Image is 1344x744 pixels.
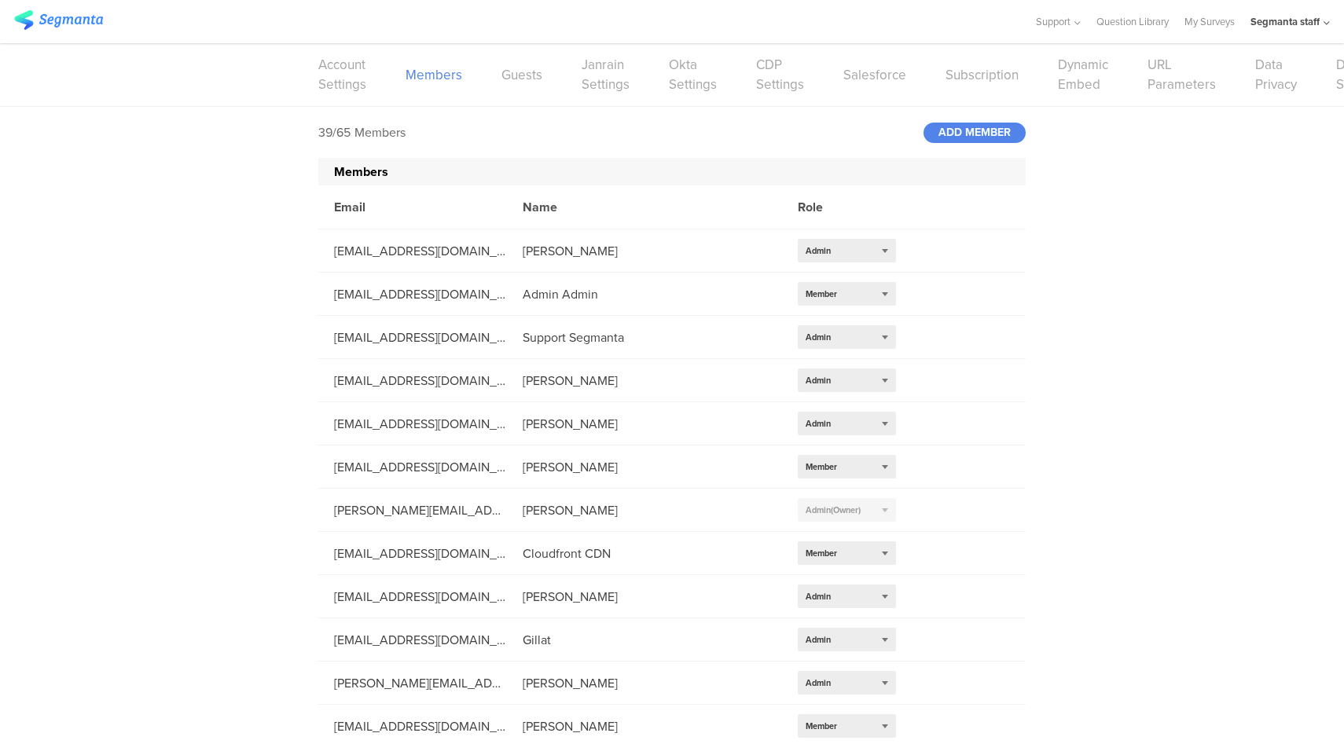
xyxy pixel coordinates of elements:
div: Support Segmanta [507,328,782,346]
span: Admin [806,374,831,387]
a: Janrain Settings [582,55,630,94]
div: [EMAIL_ADDRESS][DOMAIN_NAME] [318,328,507,346]
span: Admin [806,676,831,689]
div: Email [318,198,507,216]
a: URL Parameters [1148,55,1216,94]
span: Admin [806,244,831,257]
div: [PERSON_NAME] [507,717,782,735]
a: Dynamic Embed [1058,55,1108,94]
div: [PERSON_NAME] [507,415,782,433]
div: [EMAIL_ADDRESS][DOMAIN_NAME] [318,631,507,649]
a: Subscription [946,65,1019,85]
span: Member [806,288,837,300]
a: CDP Settings [756,55,804,94]
div: [PERSON_NAME] [507,588,782,606]
a: Guests [501,65,542,85]
div: [EMAIL_ADDRESS][DOMAIN_NAME] [318,544,507,563]
div: Name [507,198,782,216]
div: [PERSON_NAME][EMAIL_ADDRESS][DOMAIN_NAME] [318,674,507,692]
div: Cloudfront CDN [507,544,782,563]
div: [PERSON_NAME] [507,674,782,692]
div: Segmanta staff [1250,14,1320,29]
span: Member [806,547,837,559]
a: Okta Settings [669,55,717,94]
span: Admin [806,417,831,430]
span: Admin [806,504,861,516]
span: Admin [806,331,831,343]
div: [EMAIL_ADDRESS][DOMAIN_NAME] [318,242,507,260]
span: Member [806,460,837,473]
div: [PERSON_NAME] [507,372,782,390]
div: ADD MEMBER [924,123,1026,143]
div: [EMAIL_ADDRESS][DOMAIN_NAME] [318,717,507,735]
span: Support [1036,14,1070,29]
div: [EMAIL_ADDRESS][DOMAIN_NAME] [318,588,507,606]
span: Member [806,720,837,732]
a: Salesforce [843,65,906,85]
div: Role [782,198,924,216]
div: 39/65 Members [318,123,406,141]
div: [EMAIL_ADDRESS][DOMAIN_NAME] [318,415,507,433]
div: Members [318,158,1026,185]
div: [EMAIL_ADDRESS][DOMAIN_NAME] [318,285,507,303]
span: Admin [806,590,831,603]
div: [PERSON_NAME] [507,501,782,519]
div: Gillat [507,631,782,649]
div: [EMAIL_ADDRESS][DOMAIN_NAME] [318,372,507,390]
div: [EMAIL_ADDRESS][DOMAIN_NAME] [318,458,507,476]
img: segmanta logo [14,10,103,30]
a: Account Settings [318,55,366,94]
span: Admin [806,633,831,646]
div: [PERSON_NAME][EMAIL_ADDRESS][DOMAIN_NAME] [318,501,507,519]
a: Data Privacy [1255,55,1297,94]
div: [PERSON_NAME] [507,458,782,476]
div: Admin Admin [507,285,782,303]
span: (Owner) [831,504,861,516]
div: [PERSON_NAME] [507,242,782,260]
